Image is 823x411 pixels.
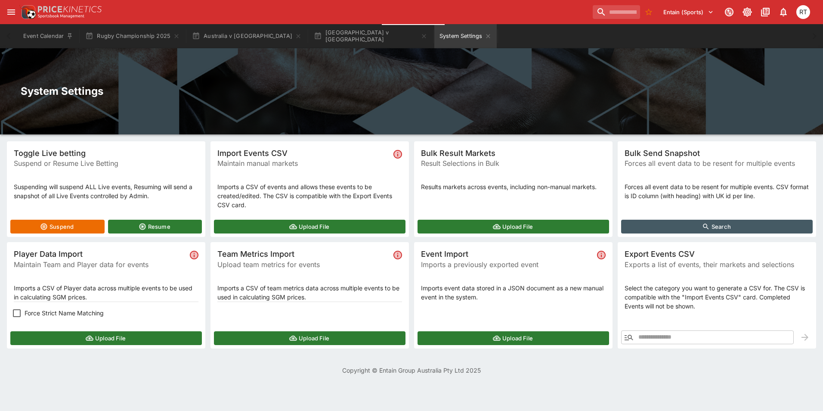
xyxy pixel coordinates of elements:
button: Connected to PK [721,4,737,20]
span: Force Strict Name Matching [25,308,104,318]
span: Team Metrics Import [217,249,390,259]
button: Event Calendar [18,24,78,48]
button: System Settings [434,24,497,48]
p: Results markets across events, including non-manual markets. [421,182,606,191]
input: search [593,5,640,19]
p: Imports a CSV of events and allows these events to be created/edited. The CSV is compatible with ... [217,182,402,209]
div: Richard Tatton [796,5,810,19]
span: Exports a list of events, their markets and selections [625,259,809,270]
span: Toggle Live betting [14,148,198,158]
img: PriceKinetics Logo [19,3,36,21]
p: Forces all event data to be resent for multiple events. CSV format is ID column (with heading) wi... [625,182,809,200]
img: Sportsbook Management [38,14,84,18]
span: Export Events CSV [625,249,809,259]
span: Maintain Team and Player data for events [14,259,186,270]
button: Upload File [10,331,202,345]
p: Imports a CSV of team metrics data across multiple events to be used in calculating SGM prices. [217,283,402,302]
span: Imports a previously exported event [421,259,594,270]
span: Player Data Import [14,249,186,259]
span: Maintain manual markets [217,158,390,168]
button: Documentation [758,4,773,20]
span: Result Selections in Bulk [421,158,606,168]
p: Imports event data stored in a JSON document as a new manual event in the system. [421,283,606,302]
button: Upload File [418,331,609,345]
button: Upload File [214,331,405,345]
span: Bulk Result Markets [421,148,606,158]
img: PriceKinetics [38,6,102,12]
button: Resume [108,220,202,234]
button: Suspend [10,220,105,234]
p: Select the category you want to generate a CSV for. The CSV is compatible with the "Import Events... [625,283,809,311]
button: Select Tenant [658,5,719,19]
button: Rugby Championship 2025 [80,24,185,48]
span: Forces all event data to be resent for multiple events [625,158,809,168]
h2: System Settings [21,84,802,98]
span: Import Events CSV [217,148,390,158]
span: Upload team metrics for events [217,259,390,270]
p: Imports a CSV of Player data across multiple events to be used in calculating SGM prices. [14,283,198,302]
button: Upload File [214,220,405,234]
span: Event Import [421,249,594,259]
button: [GEOGRAPHIC_DATA] v [GEOGRAPHIC_DATA] [309,24,433,48]
button: Toggle light/dark mode [739,4,755,20]
button: No Bookmarks [642,5,656,19]
button: Search [621,220,813,234]
span: Suspend or Resume Live Betting [14,158,198,168]
button: Notifications [776,4,791,20]
span: Bulk Send Snapshot [625,148,809,158]
button: open drawer [3,4,19,20]
button: Upload File [418,220,609,234]
button: Richard Tatton [794,3,813,22]
button: Australia v [GEOGRAPHIC_DATA] [187,24,307,48]
p: Suspending will suspend ALL Live events, Resuming will send a snapshot of all Live Events control... [14,182,198,200]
